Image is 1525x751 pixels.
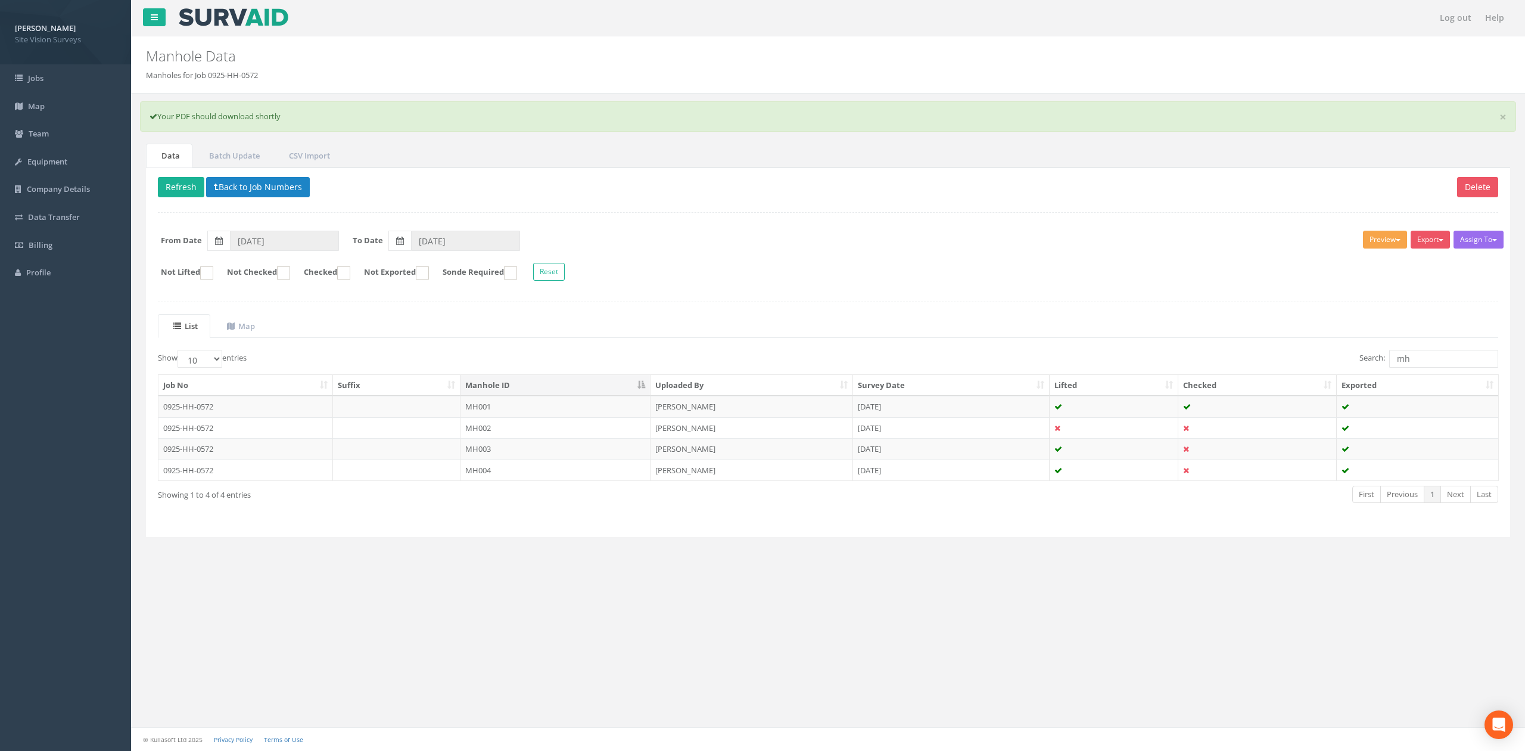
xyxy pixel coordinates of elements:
td: 0925-HH-0572 [158,417,333,439]
th: Uploaded By: activate to sort column ascending [651,375,853,396]
a: List [158,314,210,339]
a: Last [1470,486,1498,503]
uib-tab-heading: Map [227,321,255,331]
td: [PERSON_NAME] [651,438,853,460]
button: Export [1411,231,1450,249]
td: [PERSON_NAME] [651,417,853,439]
span: Site Vision Surveys [15,34,116,45]
label: Not Exported [352,266,429,280]
th: Job No: activate to sort column ascending [158,375,333,396]
span: Data Transfer [28,212,80,222]
span: Profile [26,267,51,278]
label: To Date [353,235,383,246]
a: CSV Import [273,144,343,168]
input: Search: [1389,350,1498,368]
th: Manhole ID: activate to sort column descending [460,375,651,396]
label: Show entries [158,350,247,368]
button: Back to Job Numbers [206,177,310,197]
label: Sonde Required [431,266,517,280]
div: Your PDF should download shortly [140,101,1516,132]
a: × [1499,111,1507,123]
th: Checked: activate to sort column ascending [1178,375,1337,396]
td: [DATE] [853,396,1050,417]
button: Reset [533,263,565,281]
a: Next [1440,486,1471,503]
th: Exported: activate to sort column ascending [1337,375,1498,396]
h2: Manhole Data [146,48,1280,64]
td: [PERSON_NAME] [651,396,853,417]
td: 0925-HH-0572 [158,460,333,481]
label: From Date [161,235,202,246]
span: Jobs [28,73,43,83]
span: Map [28,101,45,111]
uib-tab-heading: List [173,321,198,331]
a: [PERSON_NAME] Site Vision Surveys [15,20,116,45]
a: Batch Update [194,144,272,168]
th: Lifted: activate to sort column ascending [1050,375,1179,396]
span: Company Details [27,184,90,194]
a: Previous [1380,486,1424,503]
div: Open Intercom Messenger [1484,710,1513,739]
a: 1 [1424,486,1441,503]
label: Not Checked [215,266,290,280]
a: Data [146,144,192,168]
span: Billing [29,240,52,250]
div: Showing 1 to 4 of 4 entries [158,485,706,501]
span: Equipment [27,156,67,167]
input: From Date [230,231,339,251]
a: Map [211,314,267,339]
td: MH004 [460,460,651,481]
a: Terms of Use [264,736,303,744]
td: [PERSON_NAME] [651,460,853,481]
button: Refresh [158,177,204,197]
td: [DATE] [853,438,1050,460]
td: MH002 [460,417,651,439]
input: To Date [411,231,520,251]
li: Manholes for Job 0925-HH-0572 [146,70,258,81]
td: MH001 [460,396,651,417]
label: Checked [292,266,350,280]
td: [DATE] [853,460,1050,481]
span: Team [29,128,49,139]
label: Search: [1359,350,1498,368]
strong: [PERSON_NAME] [15,23,76,33]
a: First [1352,486,1381,503]
button: Delete [1457,177,1498,197]
td: [DATE] [853,417,1050,439]
td: 0925-HH-0572 [158,396,333,417]
small: © Kullasoft Ltd 2025 [143,736,203,744]
a: Privacy Policy [214,736,253,744]
button: Preview [1363,231,1407,249]
td: MH003 [460,438,651,460]
label: Not Lifted [149,266,213,280]
th: Survey Date: activate to sort column ascending [853,375,1050,396]
button: Assign To [1454,231,1504,249]
th: Suffix: activate to sort column ascending [333,375,461,396]
select: Showentries [178,350,222,368]
td: 0925-HH-0572 [158,438,333,460]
